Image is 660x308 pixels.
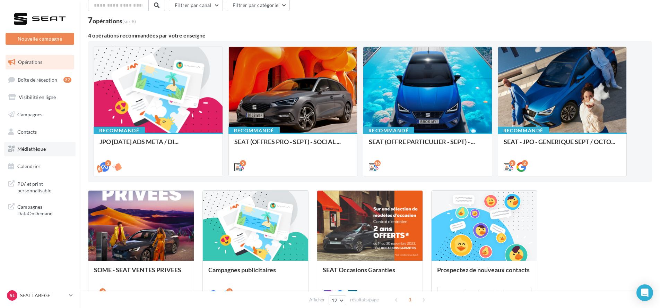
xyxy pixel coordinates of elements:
[93,18,136,24] div: opérations
[122,18,136,24] span: (sur 8)
[329,295,346,305] button: 12
[323,266,395,274] span: SEAT Occasions Garanties
[240,160,246,166] div: 5
[4,176,76,197] a: PLV et print personnalisable
[20,292,66,299] p: SEAT LABEGE
[18,76,57,82] span: Boîte de réception
[522,160,528,166] div: 2
[226,288,233,294] div: 2
[309,297,325,303] span: Afficher
[208,266,276,274] span: Campagnes publicitaires
[4,142,76,156] a: Médiathèque
[405,294,416,305] span: 1
[17,128,37,134] span: Contacts
[228,127,280,134] div: Recommandé
[350,297,379,303] span: résultats/page
[19,94,56,100] span: Visibilité en ligne
[4,55,76,69] a: Opérations
[18,59,42,65] span: Opérations
[4,159,76,174] a: Calendrier
[234,138,341,145] span: SEAT (OFFRES PRO - SEPT) - SOCIAL ...
[437,266,530,274] span: Prospectez de nouveaux contacts
[4,125,76,139] a: Contacts
[99,288,106,294] div: 3
[88,33,652,38] div: 4 opérations recommandées par votre enseigne
[363,127,414,134] div: Recommandé
[4,199,76,220] a: Campagnes DataOnDemand
[99,138,179,145] span: JPO [DATE] ADS META / DI...
[94,127,145,134] div: Recommandé
[332,298,338,303] span: 12
[509,160,515,166] div: 2
[374,160,381,166] div: 16
[636,284,653,301] div: Open Intercom Messenger
[437,287,531,299] button: Louer des contacts
[88,17,136,24] div: 7
[4,107,76,122] a: Campagnes
[63,77,71,83] div: 27
[369,138,475,145] span: SEAT (OFFRE PARTICULIER - SEPT) - ...
[17,163,41,169] span: Calendrier
[6,289,74,302] a: SL SEAT LABEGE
[17,179,71,194] span: PLV et print personnalisable
[6,33,74,45] button: Nouvelle campagne
[17,111,42,117] span: Campagnes
[17,202,71,217] span: Campagnes DataOnDemand
[504,138,615,145] span: SEAT - JPO - GENERIQUE SEPT / OCTO...
[17,146,46,152] span: Médiathèque
[10,292,15,299] span: SL
[105,160,111,166] div: 2
[94,266,181,274] span: SOME - SEAT VENTES PRIVEES
[4,90,76,105] a: Visibilité en ligne
[498,127,549,134] div: Recommandé
[4,72,76,87] a: Boîte de réception27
